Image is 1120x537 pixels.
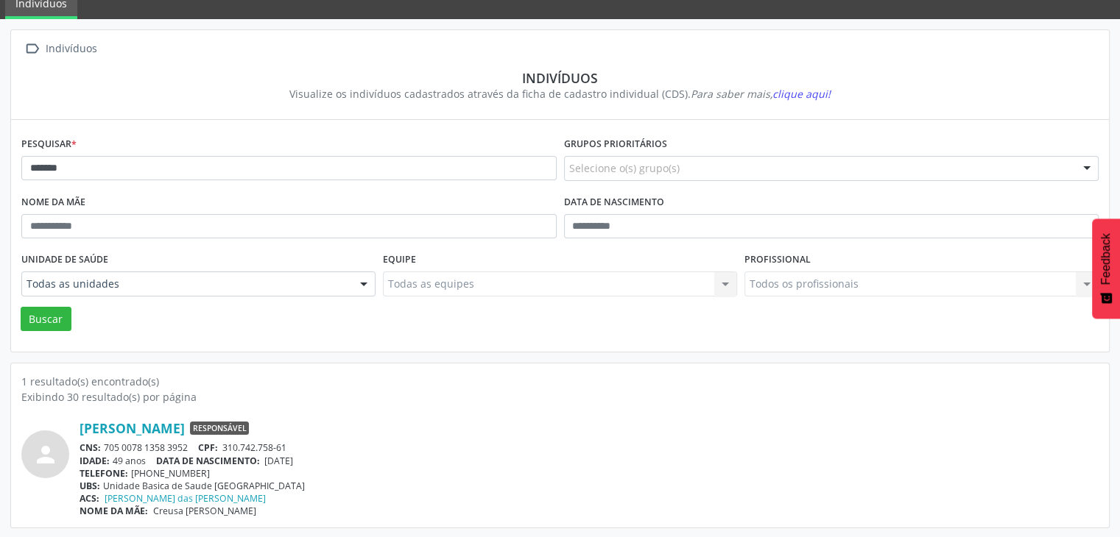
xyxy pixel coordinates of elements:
[744,249,811,271] label: Profissional
[198,441,218,454] span: CPF:
[564,191,664,214] label: Data de nascimento
[43,38,99,60] div: Indivíduos
[1092,218,1120,319] button: Feedback - Mostrar pesquisa
[383,249,416,271] label: Equipe
[27,277,345,291] span: Todas as unidades
[80,455,110,467] span: IDADE:
[80,505,148,517] span: NOME DA MÃE:
[105,492,266,505] a: [PERSON_NAME] das [PERSON_NAME]
[153,505,256,517] span: Creusa [PERSON_NAME]
[156,455,260,467] span: DATA DE NASCIMENTO:
[21,374,1099,389] div: 1 resultado(s) encontrado(s)
[21,307,71,332] button: Buscar
[21,249,108,271] label: Unidade de saúde
[32,70,1088,86] div: Indivíduos
[564,133,667,156] label: Grupos prioritários
[691,87,831,101] i: Para saber mais,
[80,480,100,492] span: UBS:
[569,160,680,176] span: Selecione o(s) grupo(s)
[772,87,831,101] span: clique aqui!
[21,38,99,60] a:  Indivíduos
[32,86,1088,102] div: Visualize os indivíduos cadastrados através da ficha de cadastro individual (CDS).
[190,422,249,435] span: Responsável
[80,420,185,436] a: [PERSON_NAME]
[1099,233,1113,285] span: Feedback
[80,467,1099,480] div: [PHONE_NUMBER]
[21,389,1099,405] div: Exibindo 30 resultado(s) por página
[80,492,99,505] span: ACS:
[80,480,1099,492] div: Unidade Basica de Saude [GEOGRAPHIC_DATA]
[80,441,1099,454] div: 705 0078 1358 3952
[21,133,77,156] label: Pesquisar
[21,191,85,214] label: Nome da mãe
[222,441,286,454] span: 310.742.758-61
[80,455,1099,467] div: 49 anos
[80,441,101,454] span: CNS:
[21,38,43,60] i: 
[80,467,128,480] span: TELEFONE:
[32,441,59,468] i: person
[264,455,293,467] span: [DATE]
